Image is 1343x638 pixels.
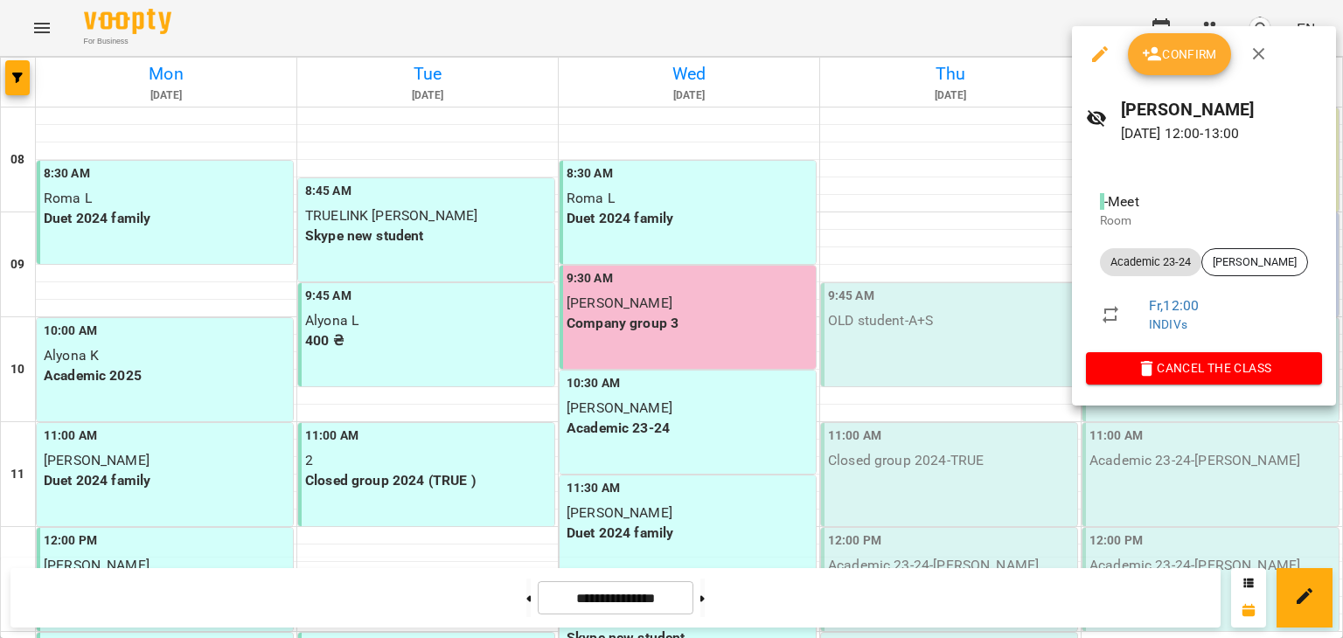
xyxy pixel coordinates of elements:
[1100,357,1308,378] span: Cancel the class
[1086,352,1322,384] button: Cancel the class
[1142,44,1217,65] span: Confirm
[1149,297,1199,314] a: Fr , 12:00
[1128,33,1231,75] button: Confirm
[1121,123,1322,144] p: [DATE] 12:00 - 13:00
[1149,317,1187,331] a: INDIVs
[1100,193,1143,210] span: - Meet
[1121,96,1322,123] h6: [PERSON_NAME]
[1202,254,1307,270] span: [PERSON_NAME]
[1100,254,1201,270] span: Academic 23-24
[1201,248,1308,276] div: [PERSON_NAME]
[1100,212,1308,230] p: Room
